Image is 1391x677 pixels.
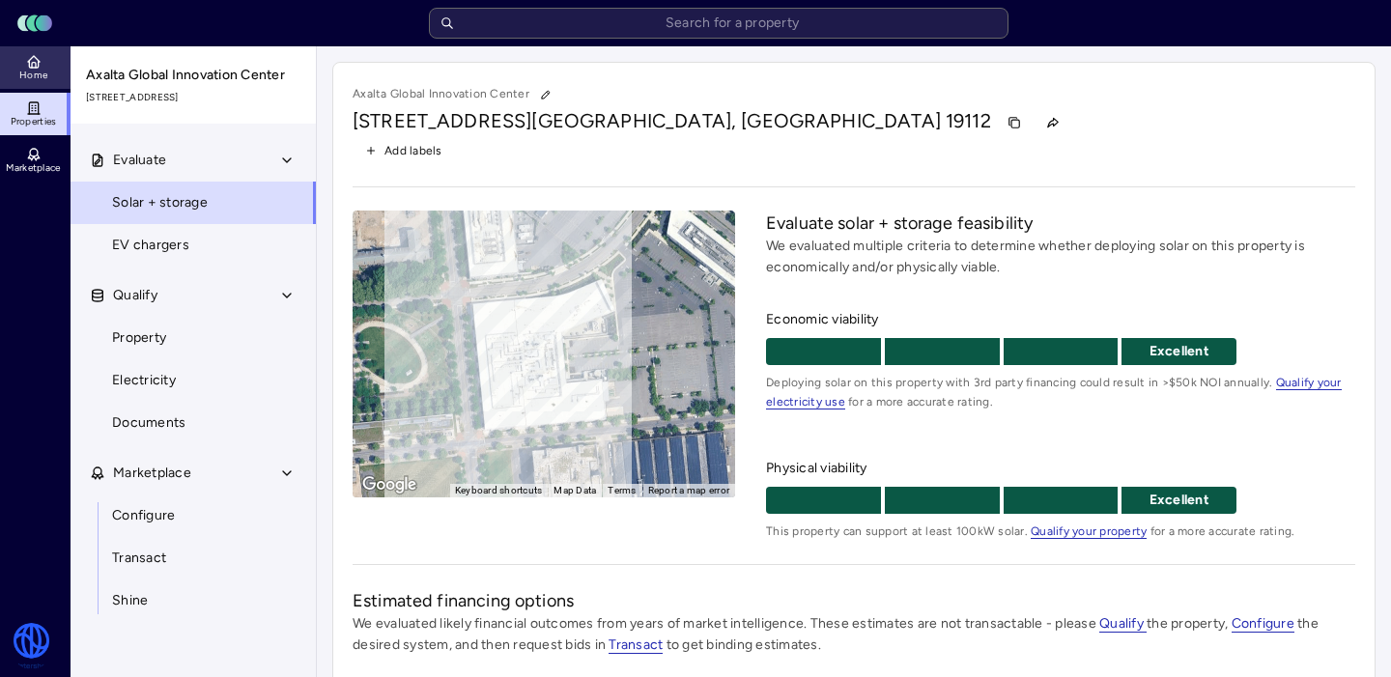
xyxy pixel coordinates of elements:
[609,636,663,654] span: Transact
[70,579,317,622] a: Shine
[1232,615,1294,632] a: Configure
[766,236,1355,278] p: We evaluated multiple criteria to determine whether deploying solar on this property is economica...
[112,505,175,526] span: Configure
[429,8,1008,39] input: Search for a property
[70,317,317,359] a: Property
[71,274,318,317] button: Qualify
[353,109,531,132] span: [STREET_ADDRESS]
[1121,490,1236,511] p: Excellent
[86,65,302,86] span: Axalta Global Innovation Center
[19,70,47,81] span: Home
[113,150,166,171] span: Evaluate
[357,472,421,497] img: Google
[531,109,990,132] span: [GEOGRAPHIC_DATA], [GEOGRAPHIC_DATA] 19112
[353,138,455,163] button: Add labels
[766,373,1355,411] span: Deploying solar on this property with 3rd party financing could result in >$50k NOI annually. for...
[86,90,302,105] span: [STREET_ADDRESS]
[113,285,157,306] span: Qualify
[112,235,189,256] span: EV chargers
[766,211,1355,236] h2: Evaluate solar + storage feasibility
[384,141,442,160] span: Add labels
[353,613,1355,656] p: We evaluated likely financial outcomes from years of market intelligence. These estimates are not...
[112,412,185,434] span: Documents
[112,192,208,213] span: Solar + storage
[353,82,558,107] p: Axalta Global Innovation Center
[71,452,318,494] button: Marketplace
[71,139,318,182] button: Evaluate
[70,224,317,267] a: EV chargers
[766,309,1355,330] span: Economic viability
[609,636,663,653] a: Transact
[1099,615,1147,633] span: Qualify
[70,402,317,444] a: Documents
[1232,615,1294,633] span: Configure
[70,182,317,224] a: Solar + storage
[6,162,60,174] span: Marketplace
[766,522,1355,541] span: This property can support at least 100kW solar. for a more accurate rating.
[70,494,317,537] a: Configure
[766,458,1355,479] span: Physical viability
[70,537,317,579] a: Transact
[1121,341,1236,362] p: Excellent
[353,588,1355,613] h2: Estimated financing options
[11,116,57,127] span: Properties
[112,548,166,569] span: Transact
[1099,615,1147,632] a: Qualify
[648,485,730,495] a: Report a map error
[112,590,148,611] span: Shine
[70,359,317,402] a: Electricity
[357,472,421,497] a: Open this area in Google Maps (opens a new window)
[112,370,176,391] span: Electricity
[455,484,543,497] button: Keyboard shortcuts
[12,623,51,669] img: Watershed
[1031,524,1147,538] a: Qualify your property
[112,327,166,349] span: Property
[608,485,636,495] a: Terms (opens in new tab)
[766,376,1342,409] a: Qualify your electricity use
[1031,524,1147,539] span: Qualify your property
[554,484,596,497] button: Map Data
[113,463,191,484] span: Marketplace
